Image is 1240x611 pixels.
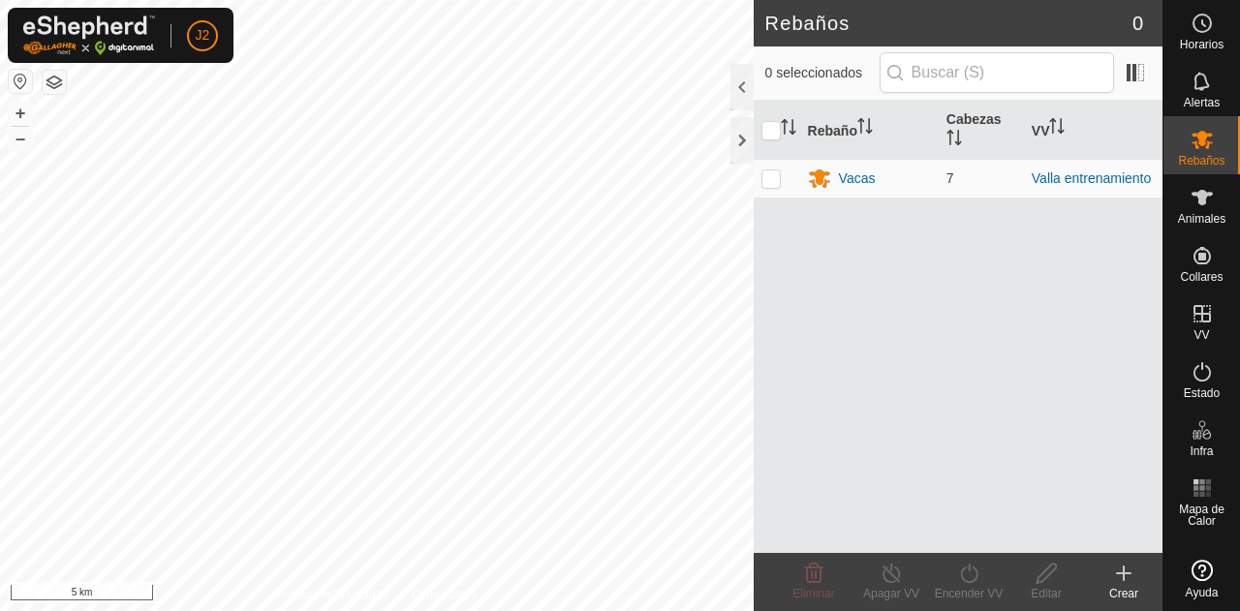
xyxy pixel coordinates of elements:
[935,587,1004,600] font: Encender VV
[1032,122,1050,137] font: VV
[1178,212,1225,226] font: Animales
[276,588,387,601] font: Política de Privacidad
[857,121,873,137] p-sorticon: Activar para ordenar
[946,170,954,186] span: 7
[1168,504,1235,527] span: Mapa de Calor
[1186,586,1219,599] font: Ayuda
[23,15,155,55] img: Logo Gallagher
[1032,170,1151,186] a: Valla entrenamiento
[1180,270,1223,284] font: Collares
[863,587,919,600] font: Apagar VV
[1184,386,1220,400] font: Estado
[196,25,210,46] span: J2
[946,111,1002,127] font: Cabezas
[1132,13,1143,34] font: 0
[839,168,876,189] div: Vacas
[946,133,962,148] p-sorticon: Activar para ordenar
[1049,121,1065,137] p-sorticon: Activar para ordenar
[1178,154,1224,168] font: Rebaños
[1031,587,1061,600] font: Editar
[9,70,32,93] button: Restablecer mapa
[412,588,477,601] font: Contáctanos
[276,586,387,603] a: Política de Privacidad
[15,128,25,148] font: –
[412,586,477,603] a: Contáctanos
[765,65,862,80] font: 0 seleccionados
[43,71,66,94] button: Capas del Mapa
[1184,96,1220,109] font: Alertas
[1109,587,1138,600] font: Crear
[781,122,796,137] p-sorticon: Activar para ordenar
[792,587,834,600] font: Eliminar
[1190,444,1213,458] font: Infra
[9,102,32,125] button: +
[1163,552,1240,606] a: Ayuda
[1193,328,1209,342] font: VV
[765,13,851,34] font: Rebaños
[880,52,1114,93] input: Buscar (S)
[1180,39,1224,50] span: Horarios
[9,127,32,150] button: –
[808,122,857,137] font: Rebaño
[15,103,26,123] font: +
